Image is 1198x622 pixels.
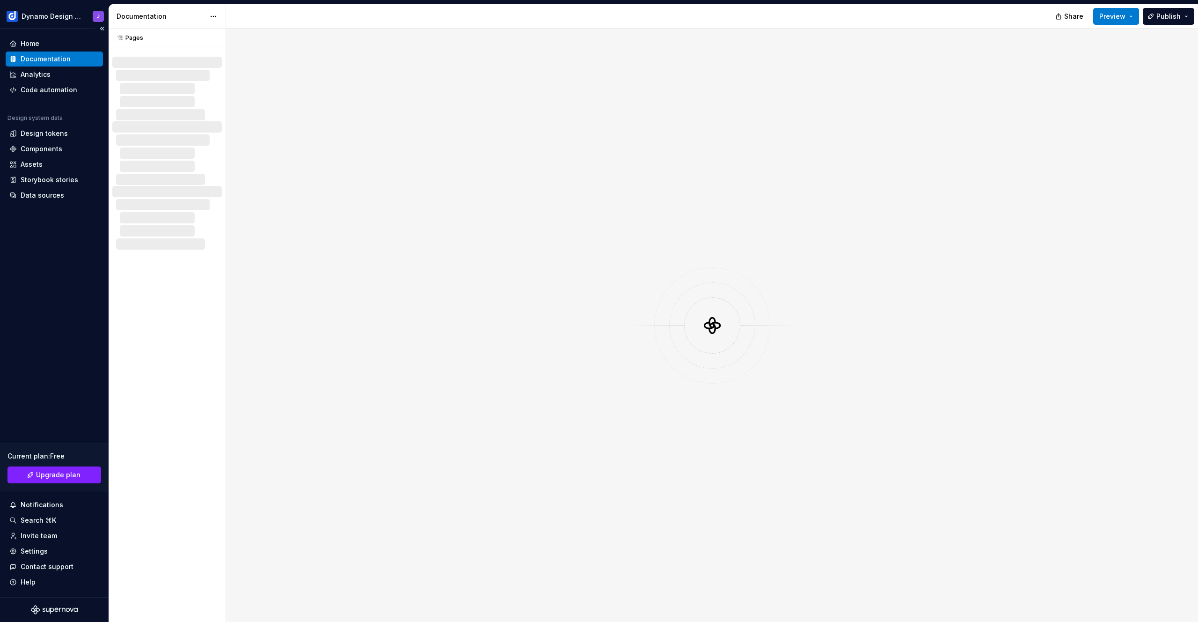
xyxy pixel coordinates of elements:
[6,497,103,512] button: Notifications
[6,528,103,543] a: Invite team
[31,605,78,615] svg: Supernova Logo
[6,172,103,187] a: Storybook stories
[6,82,103,97] a: Code automation
[22,12,81,21] div: Dynamo Design System
[1143,8,1194,25] button: Publish
[6,544,103,559] a: Settings
[6,67,103,82] a: Analytics
[112,34,143,42] div: Pages
[21,562,73,571] div: Contact support
[21,54,71,64] div: Documentation
[21,531,57,541] div: Invite team
[7,114,63,122] div: Design system data
[21,39,39,48] div: Home
[6,36,103,51] a: Home
[21,70,51,79] div: Analytics
[1064,12,1083,21] span: Share
[7,11,18,22] img: c5f292b4-1c74-4827-b374-41971f8eb7d9.png
[21,500,63,510] div: Notifications
[21,129,68,138] div: Design tokens
[6,141,103,156] a: Components
[95,22,109,35] button: Collapse sidebar
[36,470,80,480] span: Upgrade plan
[21,547,48,556] div: Settings
[117,12,205,21] div: Documentation
[6,188,103,203] a: Data sources
[21,191,64,200] div: Data sources
[21,144,62,154] div: Components
[97,13,100,20] div: J
[21,578,36,587] div: Help
[1051,8,1089,25] button: Share
[6,513,103,528] button: Search ⌘K
[6,52,103,67] a: Documentation
[6,157,103,172] a: Assets
[1099,12,1125,21] span: Preview
[21,175,78,185] div: Storybook stories
[21,516,56,525] div: Search ⌘K
[6,559,103,574] button: Contact support
[2,6,107,26] button: Dynamo Design SystemJ
[1093,8,1139,25] button: Preview
[21,85,77,95] div: Code automation
[6,575,103,590] button: Help
[21,160,43,169] div: Assets
[7,466,101,483] a: Upgrade plan
[7,452,101,461] div: Current plan : Free
[1156,12,1181,21] span: Publish
[6,126,103,141] a: Design tokens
